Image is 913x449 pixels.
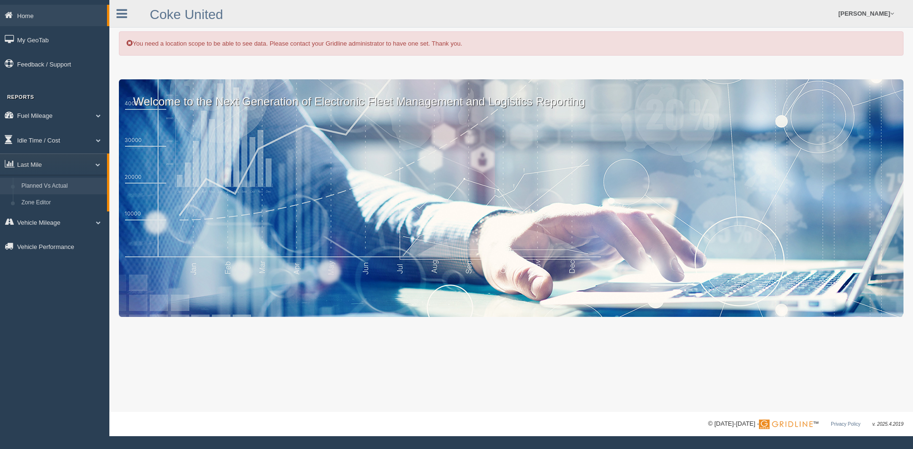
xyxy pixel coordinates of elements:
a: Zone Editor [17,194,107,211]
div: © [DATE]-[DATE] - ™ [708,419,903,429]
span: v. 2025.4.2019 [873,421,903,427]
div: You need a location scope to be able to see data. Please contact your Gridline administrator to h... [119,31,903,56]
p: Welcome to the Next Generation of Electronic Fleet Management and Logistics Reporting [119,79,903,110]
a: Planned Vs Actual [17,178,107,195]
a: Privacy Policy [831,421,860,427]
a: Coke United [150,7,223,22]
img: Gridline [759,420,813,429]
